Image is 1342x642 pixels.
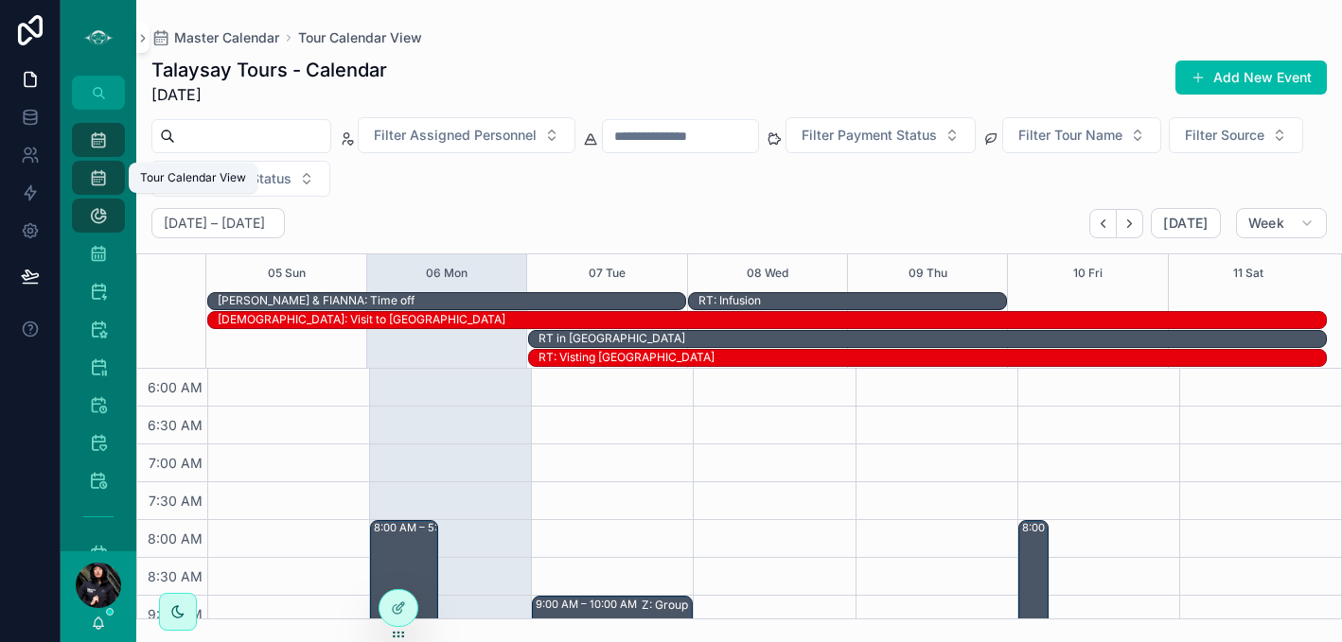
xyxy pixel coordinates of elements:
[144,493,207,509] span: 7:30 AM
[83,23,114,53] img: App logo
[218,312,505,327] div: [DEMOGRAPHIC_DATA]: Visit to [GEOGRAPHIC_DATA]
[143,530,207,547] span: 8:00 AM
[151,57,387,83] h1: Talaysay Tours - Calendar
[426,254,468,292] button: 06 Mon
[539,349,715,366] div: RT: Visting England
[1089,209,1117,238] button: Back
[298,28,422,47] a: Tour Calendar View
[589,254,626,292] button: 07 Tue
[539,331,685,346] div: RT in [GEOGRAPHIC_DATA]
[174,28,279,47] span: Master Calendar
[786,117,976,153] button: Select Button
[151,161,330,197] button: Select Button
[1151,208,1220,238] button: [DATE]
[140,170,246,185] div: Tour Calendar View
[143,568,207,584] span: 8:30 AM
[539,350,715,365] div: RT: Visting [GEOGRAPHIC_DATA]
[1022,520,1122,535] div: 8:00 AM – 5:00 PM
[642,598,797,613] div: Z: Group Tours (1) [PERSON_NAME], TW:WTRT-RHAD
[143,417,207,433] span: 6:30 AM
[268,254,306,292] button: 05 Sun
[151,28,279,47] a: Master Calendar
[698,293,761,308] div: RT: Infusion
[143,606,207,622] span: 9:00 AM
[1073,254,1103,292] button: 10 Fri
[747,254,788,292] button: 08 Wed
[539,330,685,347] div: RT in UK
[698,292,761,309] div: RT: Infusion
[143,379,207,395] span: 6:00 AM
[151,83,387,106] span: [DATE]
[374,520,474,535] div: 8:00 AM – 5:00 PM
[374,126,537,145] span: Filter Assigned Personnel
[1169,117,1303,153] button: Select Button
[218,293,415,308] div: [PERSON_NAME] & FIANNA: Time off
[218,292,415,309] div: BLYTHE & FIANNA: Time off
[1185,126,1264,145] span: Filter Source
[218,311,505,328] div: SHAE: Visit to Japan
[144,455,207,471] span: 7:00 AM
[1002,117,1161,153] button: Select Button
[1233,254,1263,292] button: 11 Sat
[164,214,265,233] h2: [DATE] – [DATE]
[1163,215,1208,232] span: [DATE]
[536,597,642,612] div: 9:00 AM – 10:00 AM
[802,126,937,145] span: Filter Payment Status
[1236,208,1327,238] button: Week
[61,110,136,551] div: scrollable content
[358,117,575,153] button: Select Button
[1018,126,1122,145] span: Filter Tour Name
[1117,209,1143,238] button: Next
[1175,61,1327,95] button: Add New Event
[1248,215,1284,232] span: Week
[909,254,947,292] button: 09 Thu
